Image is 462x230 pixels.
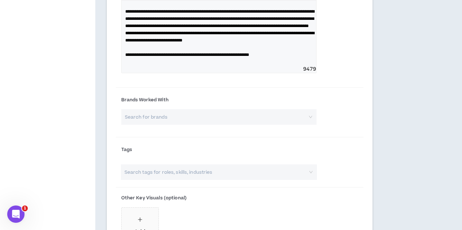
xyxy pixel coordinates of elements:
span: Tags [121,146,132,153]
span: Brands Worked With [121,97,169,103]
span: 1 [22,205,28,211]
span: plus [138,217,143,222]
iframe: Intercom live chat [7,205,25,223]
span: Other Key Visuals (optional) [121,195,187,201]
span: 9479 [303,66,317,73]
